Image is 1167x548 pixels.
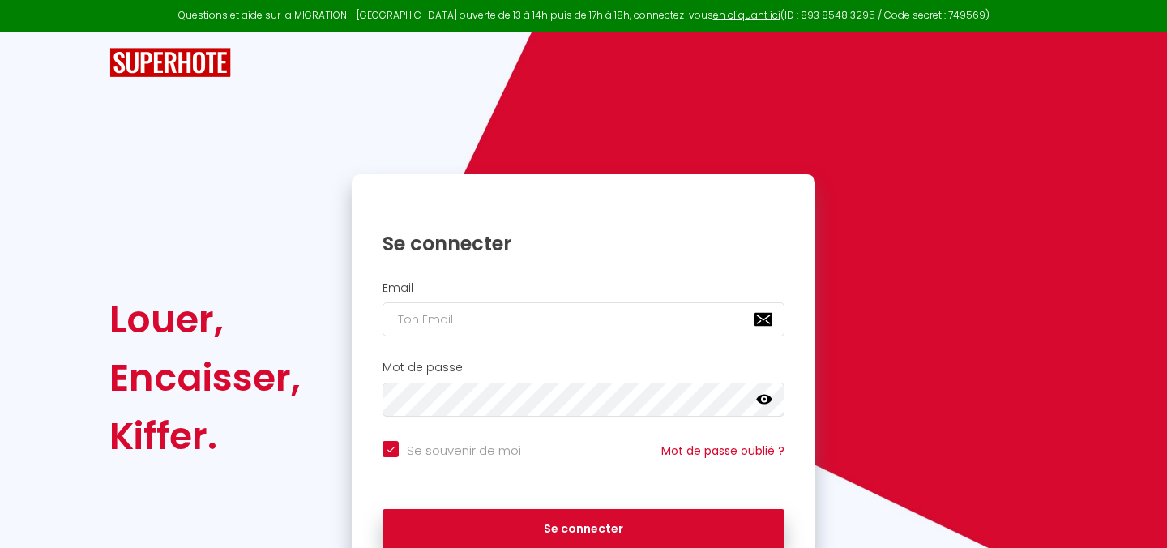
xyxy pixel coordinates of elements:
h1: Se connecter [383,231,784,256]
div: Encaisser, [109,349,301,407]
h2: Email [383,281,784,295]
div: Kiffer. [109,407,301,465]
h2: Mot de passe [383,361,784,375]
img: SuperHote logo [109,48,231,78]
a: Mot de passe oublié ? [661,443,784,459]
div: Louer, [109,290,301,349]
a: en cliquant ici [713,8,780,22]
input: Ton Email [383,302,784,336]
